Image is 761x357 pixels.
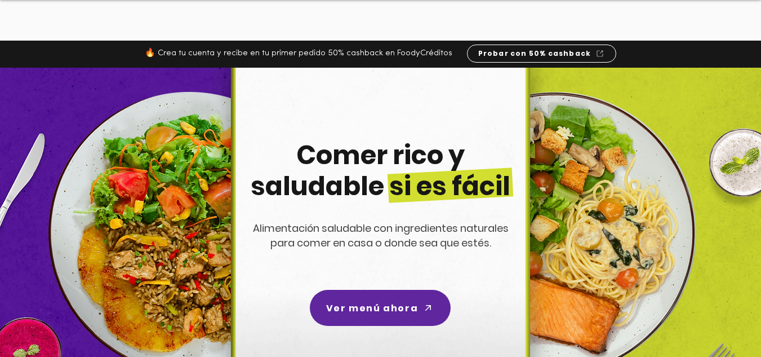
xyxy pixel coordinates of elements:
span: Probar con 50% cashback [478,49,591,59]
iframe: Messagebird Livechat Widget [696,292,750,346]
span: Alimentación saludable con ingredientes naturales para comer en casa o donde sea que estés. [253,221,509,250]
a: Probar con 50% cashback [467,45,616,63]
span: Comer rico y saludable si es fácil [251,137,510,204]
a: Ver menú ahora [310,290,451,326]
span: 🔥 Crea tu cuenta y recibe en tu primer pedido 50% cashback en FoodyCréditos [145,49,452,58]
span: Ver menú ahora [326,301,418,315]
